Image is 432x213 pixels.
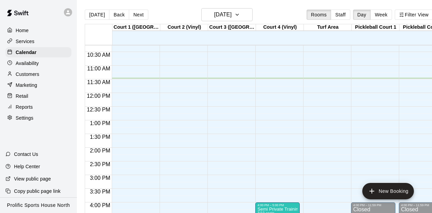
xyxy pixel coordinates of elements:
[16,115,33,121] p: Settings
[160,24,208,31] div: Court 2 (Vinyl)
[370,10,392,20] button: Week
[16,49,37,56] p: Calendar
[14,163,40,170] p: Help Center
[5,69,71,79] a: Customers
[5,36,71,46] a: Services
[16,93,28,99] p: Retail
[5,47,71,57] a: Calendar
[304,24,352,31] div: Turf Area
[16,82,37,89] p: Marketing
[5,58,71,68] a: Availability
[256,24,304,31] div: Court 4 (Vinyl)
[352,24,400,31] div: Pickleball Court 1
[5,80,71,90] a: Marketing
[257,203,298,207] div: 4:00 PM – 5:00 PM
[112,24,160,31] div: Court 1 ([GEOGRAPHIC_DATA])
[14,151,38,158] p: Contact Us
[208,24,256,31] div: Court 3 ([GEOGRAPHIC_DATA])
[5,113,71,123] a: Settings
[88,189,112,195] span: 3:30 PM
[85,10,109,20] button: [DATE]
[5,102,71,112] a: Reports
[16,104,33,110] p: Reports
[88,120,112,126] span: 1:00 PM
[85,66,112,71] span: 11:00 AM
[353,203,393,207] div: 4:00 PM – 11:59 PM
[7,202,70,209] p: Prolific Sports House North
[16,71,39,78] p: Customers
[201,8,253,21] button: [DATE]
[214,10,231,19] h6: [DATE]
[331,10,350,20] button: Staff
[16,27,29,34] p: Home
[5,25,71,36] a: Home
[109,10,129,20] button: Back
[85,107,112,112] span: 12:30 PM
[129,10,148,20] button: Next
[85,93,112,99] span: 12:00 PM
[353,10,371,20] button: Day
[85,79,112,85] span: 11:30 AM
[88,148,112,154] span: 2:00 PM
[88,202,112,208] span: 4:00 PM
[307,10,331,20] button: Rooms
[14,188,60,195] p: Copy public page link
[88,134,112,140] span: 1:30 PM
[5,91,71,101] a: Retail
[85,52,112,58] span: 10:30 AM
[16,38,35,45] p: Services
[88,161,112,167] span: 2:30 PM
[362,183,414,199] button: add
[14,175,51,182] p: View public page
[88,175,112,181] span: 3:00 PM
[16,60,39,67] p: Availability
